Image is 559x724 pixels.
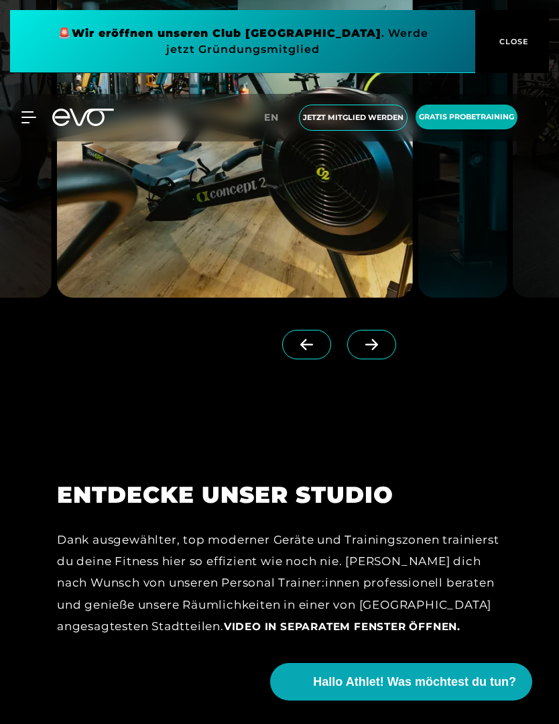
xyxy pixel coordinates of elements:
span: Jetzt Mitglied werden [303,112,403,123]
span: Hallo Athlet! Was möchtest du tun? [313,673,516,691]
span: CLOSE [496,36,529,48]
button: Hallo Athlet! Was möchtest du tun? [270,663,532,701]
h2: ENTDECKE UNSER STUDIO [57,481,502,509]
a: Video in separatem Fenster öffnen. [224,619,460,633]
span: Gratis Probetraining [419,111,514,123]
span: en [264,111,279,123]
a: Jetzt Mitglied werden [295,105,412,131]
a: en [264,110,287,125]
a: Gratis Probetraining [412,105,521,131]
div: Dank ausgewählter, top moderner Geräte und Trainingszonen trainierst du deine Fitness hier so eff... [57,529,502,637]
button: CLOSE [475,10,549,73]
